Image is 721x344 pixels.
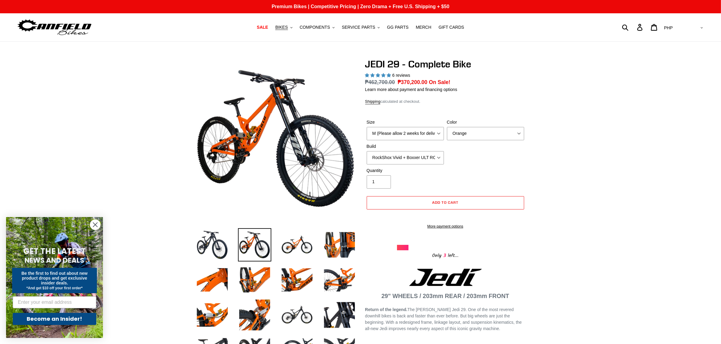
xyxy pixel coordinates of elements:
[367,167,444,174] label: Quantity
[196,228,229,261] img: Load image into Gallery viewer, JEDI 29 - Complete Bike
[397,250,494,260] div: Only left...
[432,200,458,205] span: Add to cart
[367,196,524,209] button: Add to cart
[17,18,92,37] img: Canfield Bikes
[196,263,229,297] img: Load image into Gallery viewer, JEDI 29 - Complete Bike
[409,269,482,286] img: Jedi Logo
[26,286,82,290] span: *And get $10 off your first order*
[625,21,641,34] input: Search
[365,99,526,105] div: calculated at checkout.
[416,25,431,30] span: MERCH
[438,25,464,30] span: GIFT CARDS
[23,246,86,257] span: GET THE LATEST
[365,87,457,92] a: Learn more about payment and financing options
[297,23,338,31] button: COMPONENTS
[238,263,271,297] img: Load image into Gallery viewer, JEDI 29 - Complete Bike
[13,296,96,308] input: Enter your email address
[365,307,526,332] p: The [PERSON_NAME] Jedi 29. One of the most revered downhill bikes is back and faster than ever be...
[196,298,229,332] img: Load image into Gallery viewer, JEDI 29 - Complete Bike
[323,228,356,261] img: Load image into Gallery viewer, JEDI 29 - Complete Bike
[257,25,268,30] span: SALE
[323,298,356,332] img: Load image into Gallery viewer, JEDI 29 - Complete Bike
[387,25,408,30] span: GG PARTS
[413,23,434,31] a: MERCH
[365,79,395,85] s: ₱462,700.00
[280,263,314,297] img: Load image into Gallery viewer, JEDI 29 - Complete Bike
[392,73,410,78] span: 6 reviews
[323,263,356,297] img: Load image into Gallery viewer, JEDI 29 - Complete Bike
[447,119,524,125] label: Color
[272,23,295,31] button: BIKES
[275,25,288,30] span: BIKES
[238,298,271,332] img: Load image into Gallery viewer, JEDI 29 - Complete Bike
[90,219,101,230] button: Close dialog
[398,79,428,85] span: ₱370,200.00
[280,228,314,261] img: Load image into Gallery viewer, JEDI 29 - Complete Bike
[367,143,444,150] label: Build
[254,23,271,31] a: SALE
[365,58,526,70] h1: JEDI 29 - Complete Bike
[367,224,524,229] a: More payment options
[365,307,408,312] strong: Return of the legend.
[339,23,383,31] button: SERVICE PARTS
[238,228,271,261] img: Load image into Gallery viewer, JEDI 29 - Complete Bike
[13,313,96,325] button: Become an Insider!
[367,119,444,125] label: Size
[382,293,509,299] strong: 29" WHEELS / 203mm REAR / 203mm FRONT
[25,255,84,265] span: NEWS AND DEALS
[365,99,381,104] a: Shipping
[435,23,467,31] a: GIFT CARDS
[365,73,392,78] span: 5.00 stars
[342,25,375,30] span: SERVICE PARTS
[384,23,412,31] a: GG PARTS
[442,252,448,259] span: 3
[280,298,314,332] img: Load image into Gallery viewer, JEDI 29 - Complete Bike
[21,271,88,285] span: Be the first to find out about new product drops and get exclusive insider deals.
[300,25,330,30] span: COMPONENTS
[429,78,450,86] span: On Sale!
